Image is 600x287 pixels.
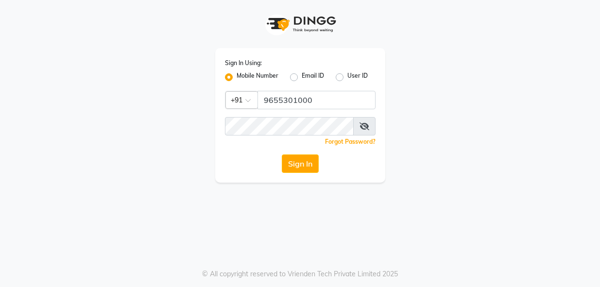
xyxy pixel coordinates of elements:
label: Mobile Number [237,71,278,83]
img: logo1.svg [261,10,339,38]
input: Username [257,91,376,109]
label: User ID [347,71,368,83]
label: Email ID [302,71,324,83]
button: Sign In [282,154,319,173]
input: Username [225,117,354,135]
label: Sign In Using: [225,59,262,68]
a: Forgot Password? [325,138,376,145]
